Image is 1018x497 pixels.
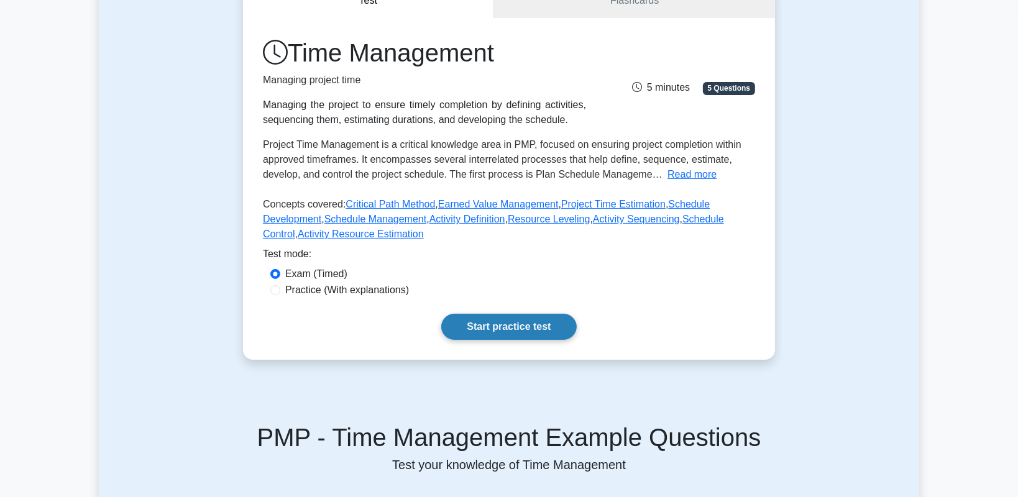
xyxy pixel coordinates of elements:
[429,214,505,224] a: Activity Definition
[324,214,427,224] a: Schedule Management
[263,98,586,127] div: Managing the project to ensure timely completion by defining activities, sequencing them, estimat...
[561,199,666,209] a: Project Time Estimation
[285,267,347,281] label: Exam (Timed)
[346,199,435,209] a: Critical Path Method
[703,82,755,94] span: 5 Questions
[667,167,717,182] button: Read more
[263,139,741,180] span: Project Time Management is a critical knowledge area in PMP, focused on ensuring project completi...
[263,247,755,267] div: Test mode:
[632,82,690,93] span: 5 minutes
[593,214,680,224] a: Activity Sequencing
[441,314,576,340] a: Start practice test
[263,73,586,88] p: Managing project time
[114,422,904,452] h5: PMP - Time Management Example Questions
[114,457,904,472] p: Test your knowledge of Time Management
[298,229,424,239] a: Activity Resource Estimation
[263,197,755,247] p: Concepts covered: , , , , , , , , ,
[508,214,590,224] a: Resource Leveling
[263,38,586,68] h1: Time Management
[263,214,724,239] a: Schedule Control
[285,283,409,298] label: Practice (With explanations)
[438,199,559,209] a: Earned Value Management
